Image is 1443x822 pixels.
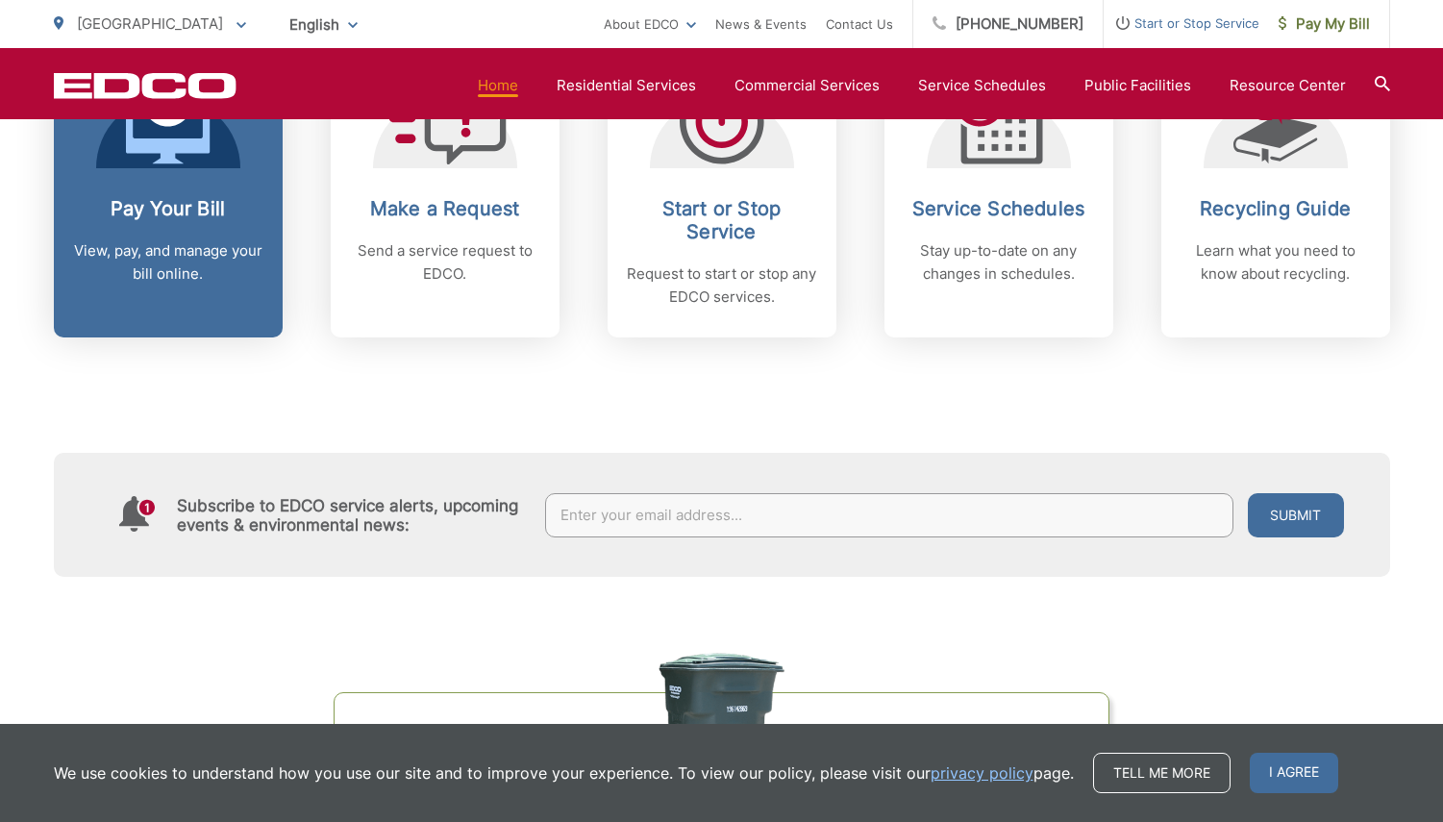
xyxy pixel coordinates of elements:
[1084,74,1191,97] a: Public Facilities
[1250,753,1338,793] span: I agree
[627,197,817,243] h2: Start or Stop Service
[54,761,1074,785] p: We use cookies to understand how you use our site and to improve your experience. To view our pol...
[904,197,1094,220] h2: Service Schedules
[557,74,696,97] a: Residential Services
[1181,197,1371,220] h2: Recycling Guide
[1230,74,1346,97] a: Resource Center
[627,262,817,309] p: Request to start or stop any EDCO services.
[884,43,1113,337] a: Service Schedules Stay up-to-date on any changes in schedules.
[904,239,1094,286] p: Stay up-to-date on any changes in schedules.
[1248,493,1344,537] button: Submit
[73,197,263,220] h2: Pay Your Bill
[275,8,372,41] span: English
[350,239,540,286] p: Send a service request to EDCO.
[931,761,1033,785] a: privacy policy
[826,12,893,36] a: Contact Us
[715,12,807,36] a: News & Events
[54,43,283,337] a: Pay Your Bill View, pay, and manage your bill online.
[604,12,696,36] a: About EDCO
[1161,43,1390,337] a: Recycling Guide Learn what you need to know about recycling.
[73,239,263,286] p: View, pay, and manage your bill online.
[54,72,236,99] a: EDCD logo. Return to the homepage.
[77,14,223,33] span: [GEOGRAPHIC_DATA]
[918,74,1046,97] a: Service Schedules
[177,496,527,535] h4: Subscribe to EDCO service alerts, upcoming events & environmental news:
[545,493,1233,537] input: Enter your email address...
[1093,753,1231,793] a: Tell me more
[1279,12,1370,36] span: Pay My Bill
[478,74,518,97] a: Home
[350,197,540,220] h2: Make a Request
[734,74,880,97] a: Commercial Services
[331,43,560,337] a: Make a Request Send a service request to EDCO.
[1181,239,1371,286] p: Learn what you need to know about recycling.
